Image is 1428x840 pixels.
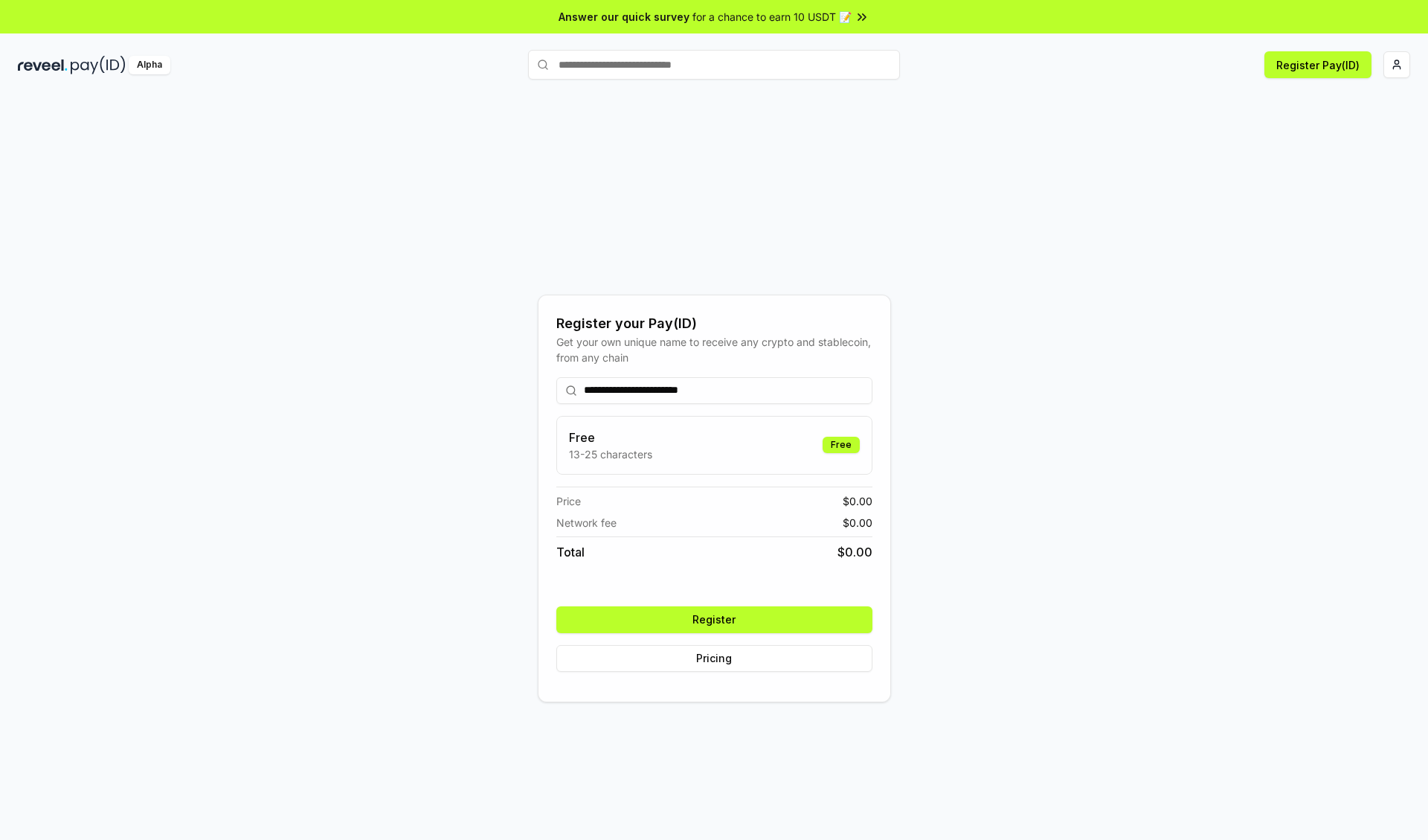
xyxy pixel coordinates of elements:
[18,56,68,74] img: reveel_dark
[556,313,872,334] div: Register your Pay(ID)
[843,515,872,530] span: $ 0.00
[129,56,170,74] div: Alpha
[823,437,860,453] div: Free
[556,606,872,633] button: Register
[556,334,872,365] div: Get your own unique name to receive any crypto and stablecoin, from any chain
[692,9,852,25] span: for a chance to earn 10 USDT 📝
[837,543,872,561] span: $ 0.00
[843,493,872,509] span: $ 0.00
[1264,51,1371,78] button: Register Pay(ID)
[556,645,872,672] button: Pricing
[559,9,689,25] span: Answer our quick survey
[569,446,652,462] p: 13-25 characters
[556,493,581,509] span: Price
[569,429,652,446] h3: Free
[556,543,585,561] span: Total
[556,515,617,530] span: Network fee
[71,56,126,74] img: pay_id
